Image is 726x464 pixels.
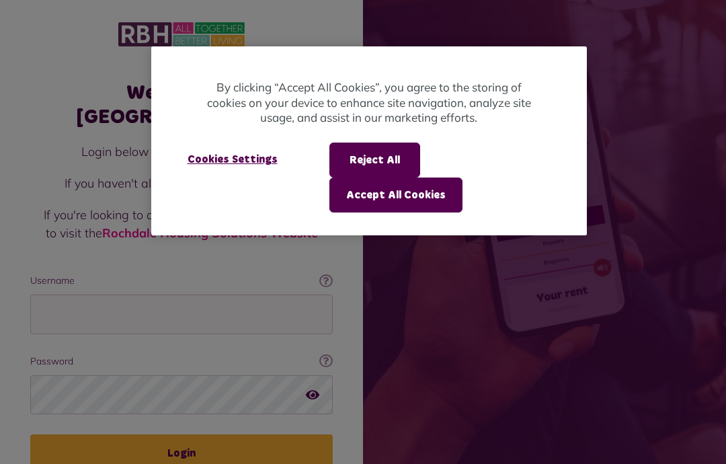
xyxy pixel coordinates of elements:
button: Reject All [329,143,420,178]
button: Accept All Cookies [329,178,462,212]
button: Cookies Settings [171,143,294,176]
p: By clicking “Accept All Cookies”, you agree to the storing of cookies on your device to enhance s... [205,80,533,126]
div: Privacy [151,46,587,235]
div: Cookie banner [151,46,587,235]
